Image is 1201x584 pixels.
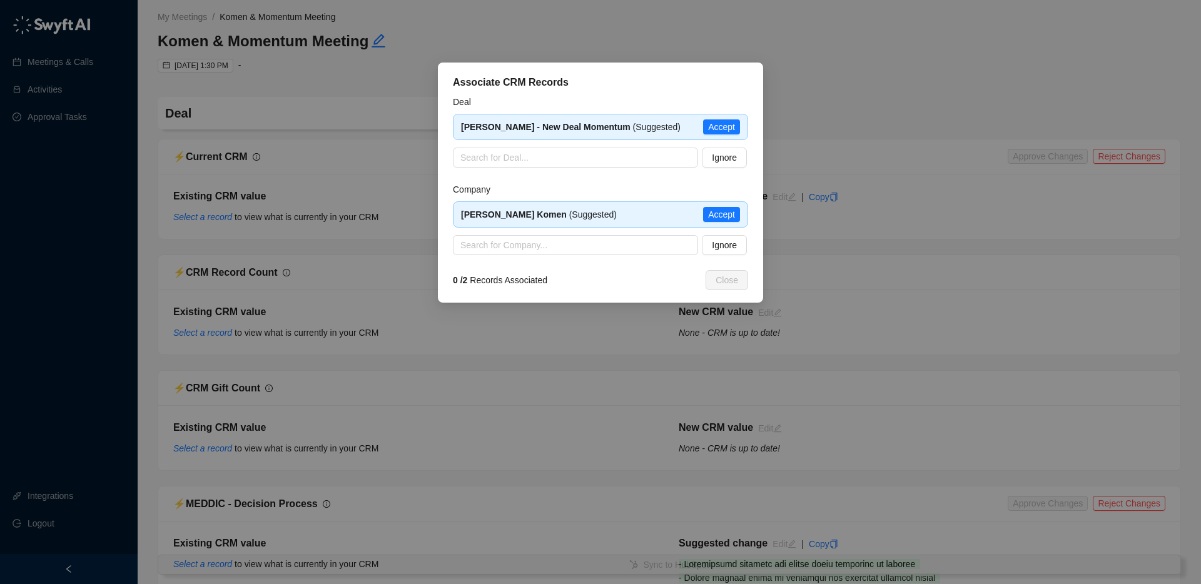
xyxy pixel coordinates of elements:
[703,119,740,134] button: Accept
[124,44,151,53] span: Pylon
[706,270,748,290] button: Close
[703,207,740,222] button: Accept
[453,275,467,285] strong: 0 / 2
[88,43,151,53] a: Powered byPylon
[712,238,737,252] span: Ignore
[708,120,735,134] span: Accept
[461,122,681,132] span: (Suggested)
[461,122,631,132] strong: [PERSON_NAME] - New Deal Momentum
[461,209,567,219] strong: [PERSON_NAME] Komen
[453,75,748,90] div: Associate CRM Records
[712,151,737,164] span: Ignore
[708,208,735,221] span: Accept
[453,273,547,287] span: Records Associated
[702,148,747,168] button: Ignore
[453,183,499,196] label: Company
[702,235,747,255] button: Ignore
[453,95,480,109] label: Deal
[461,209,617,219] span: (Suggested)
